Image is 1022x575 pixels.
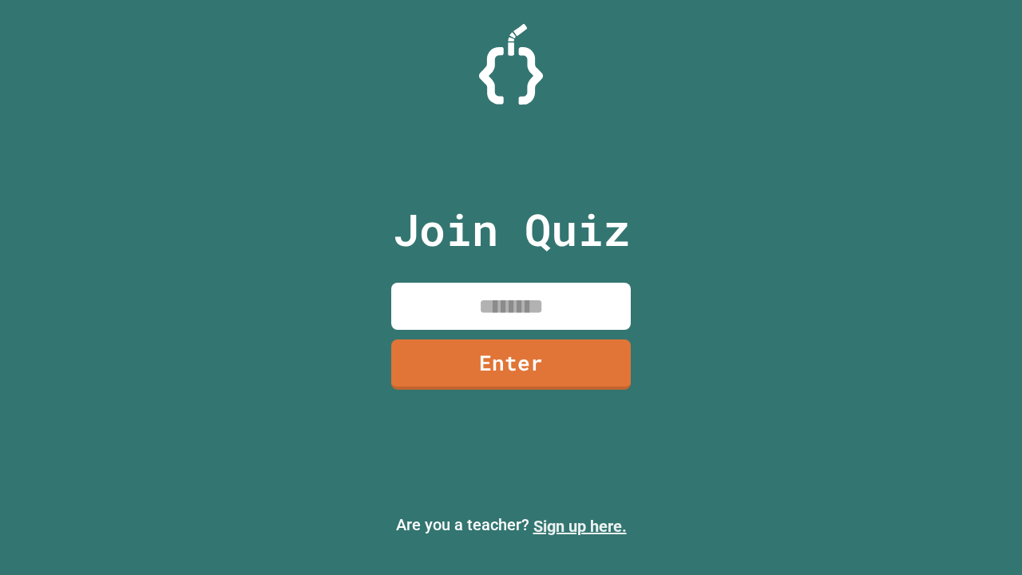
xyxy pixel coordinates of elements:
img: Logo.svg [479,24,543,105]
a: Enter [391,339,631,390]
p: Join Quiz [393,196,630,263]
p: Are you a teacher? [13,513,1009,538]
a: Sign up here. [533,517,627,536]
iframe: chat widget [955,511,1006,559]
